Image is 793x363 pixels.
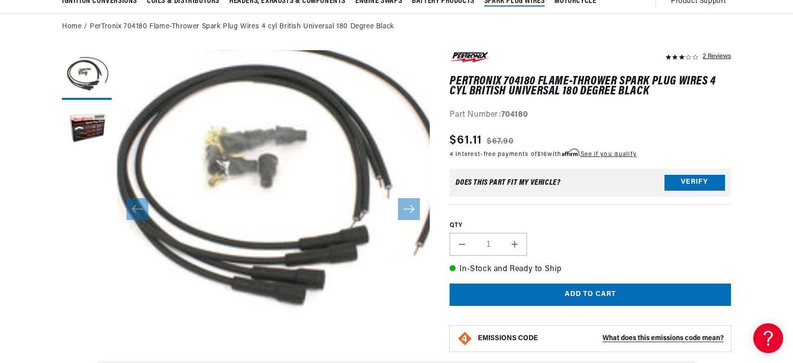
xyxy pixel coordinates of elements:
button: Load image 2 in gallery view [62,105,112,154]
s: $67.90 [487,136,514,147]
button: EMISSIONS CODEWhat does this emissions code mean? [478,334,724,343]
span: $16 [537,151,548,157]
div: Does This part fit My vehicle? [456,179,560,187]
a: Home [62,21,81,32]
button: Slide left [127,198,148,220]
strong: 704180 [501,111,528,119]
nav: breadcrumbs [62,21,731,32]
span: $61.11 [450,132,482,149]
strong: What does this emissions code mean? [602,335,724,342]
button: Load image 1 in gallery view [62,50,112,100]
a: See if you qualify - Learn more about Affirm Financing (opens in modal) [581,151,637,157]
p: In-Stock and Ready to Ship [450,263,731,276]
button: Verify [664,175,725,191]
strong: EMISSIONS CODE [478,335,538,342]
div: 2 Reviews [703,50,731,62]
button: Slide right [398,198,420,220]
p: 4 interest-free payments of with . [450,149,637,159]
label: QTY [450,221,731,230]
h1: PerTronix 704180 Flame-Thrower Spark Plug Wires 4 cyl British Universal 180 Degree Black [450,76,731,97]
button: Add to cart [450,284,731,306]
div: Part Number: [450,109,731,122]
span: Affirm [562,149,579,156]
img: Emissions code [457,331,473,347]
a: PerTronix 704180 Flame-Thrower Spark Plug Wires 4 cyl British Universal 180 Degree Black [90,21,394,32]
